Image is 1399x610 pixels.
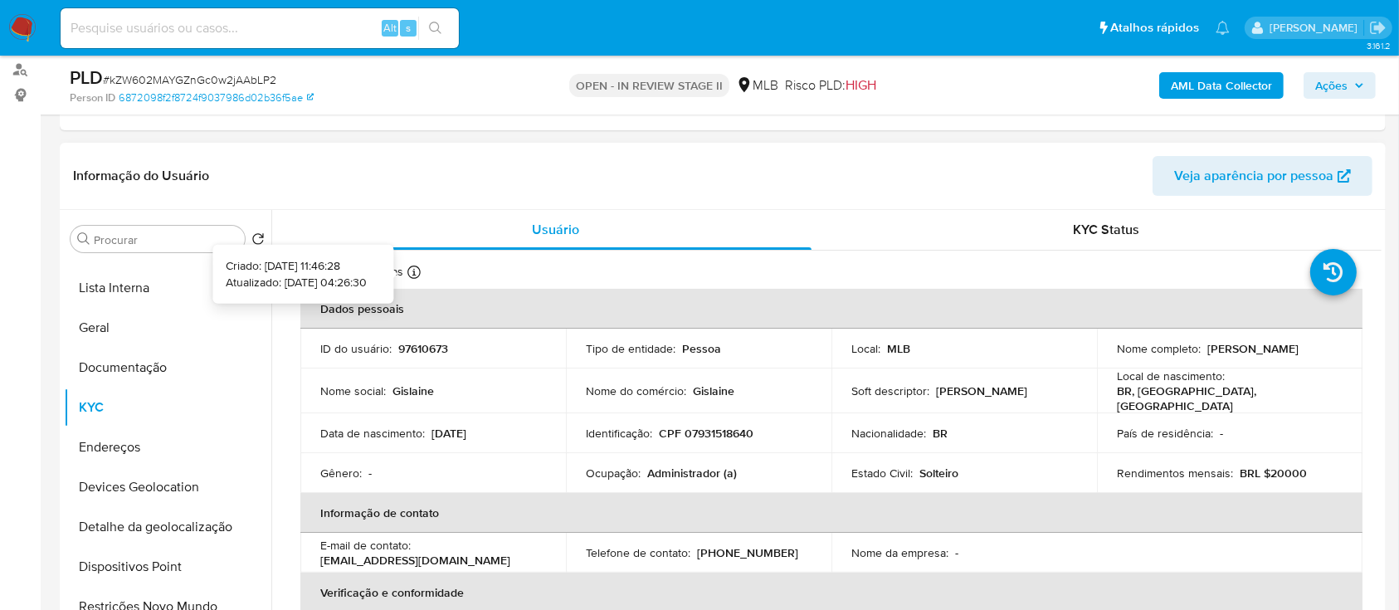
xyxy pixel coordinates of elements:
[320,466,362,481] p: Gênero :
[851,341,880,356] p: Local :
[532,220,579,239] span: Usuário
[226,274,367,290] p: Atualizado: [DATE] 04:26:30
[1240,466,1307,481] p: BRL $20000
[320,538,411,553] p: E-mail de contato :
[697,545,798,560] p: [PHONE_NUMBER]
[368,466,372,481] p: -
[1171,72,1272,99] b: AML Data Collector
[586,341,675,356] p: Tipo de entidade :
[64,507,271,547] button: Detalhe da geolocalização
[1110,19,1199,37] span: Atalhos rápidos
[320,553,510,568] p: [EMAIL_ADDRESS][DOMAIN_NAME]
[77,232,90,246] button: Procurar
[659,426,753,441] p: CPF 07931518640
[586,466,641,481] p: Ocupação :
[1304,72,1376,99] button: Ações
[569,74,729,97] p: OPEN - IN REVIEW STAGE II
[1270,20,1363,36] p: alessandra.barbosa@mercadopago.com
[320,341,392,356] p: ID do usuário :
[955,545,958,560] p: -
[320,383,386,398] p: Nome social :
[851,466,913,481] p: Estado Civil :
[418,17,452,40] button: search-icon
[1117,466,1233,481] p: Rendimentos mensais :
[736,76,778,95] div: MLB
[933,426,948,441] p: BR
[919,466,958,481] p: Solteiro
[936,383,1027,398] p: [PERSON_NAME]
[1174,156,1333,196] span: Veja aparência por pessoa
[94,232,238,247] input: Procurar
[103,71,276,88] span: # kZW602MAYGZnGc0w2jAAbLP2
[1153,156,1372,196] button: Veja aparência por pessoa
[61,17,459,39] input: Pesquise usuários ou casos...
[64,348,271,388] button: Documentação
[1367,39,1391,52] span: 3.161.2
[64,427,271,467] button: Endereços
[64,388,271,427] button: KYC
[1117,383,1336,413] p: BR, [GEOGRAPHIC_DATA], [GEOGRAPHIC_DATA]
[1216,21,1230,35] a: Notificações
[586,545,690,560] p: Telefone de contato :
[1207,341,1299,356] p: [PERSON_NAME]
[851,383,929,398] p: Soft descriptor :
[851,545,948,560] p: Nome da empresa :
[1369,19,1387,37] a: Sair
[119,90,314,105] a: 6872098f2f8724f9037986d02b36f5ae
[70,64,103,90] b: PLD
[392,383,434,398] p: Gislaine
[383,20,397,36] span: Alt
[1117,368,1225,383] p: Local de nascimento :
[431,426,466,441] p: [DATE]
[846,76,876,95] span: HIGH
[300,493,1362,533] th: Informação de contato
[64,308,271,348] button: Geral
[785,76,876,95] span: Risco PLD:
[1315,72,1348,99] span: Ações
[586,383,686,398] p: Nome do comércio :
[1117,426,1213,441] p: País de residência :
[586,426,652,441] p: Identificação :
[647,466,737,481] p: Administrador (a)
[693,383,734,398] p: Gislaine
[682,341,721,356] p: Pessoa
[64,467,271,507] button: Devices Geolocation
[1159,72,1284,99] button: AML Data Collector
[226,258,367,275] p: Criado: [DATE] 11:46:28
[251,232,265,251] button: Retornar ao pedido padrão
[1117,341,1201,356] p: Nome completo :
[887,341,910,356] p: MLB
[300,289,1362,329] th: Dados pessoais
[406,20,411,36] span: s
[70,90,115,105] b: Person ID
[64,547,271,587] button: Dispositivos Point
[1073,220,1139,239] span: KYC Status
[64,268,271,308] button: Lista Interna
[1220,426,1223,441] p: -
[398,341,448,356] p: 97610673
[851,426,926,441] p: Nacionalidade :
[320,426,425,441] p: Data de nascimento :
[73,168,209,184] h1: Informação do Usuário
